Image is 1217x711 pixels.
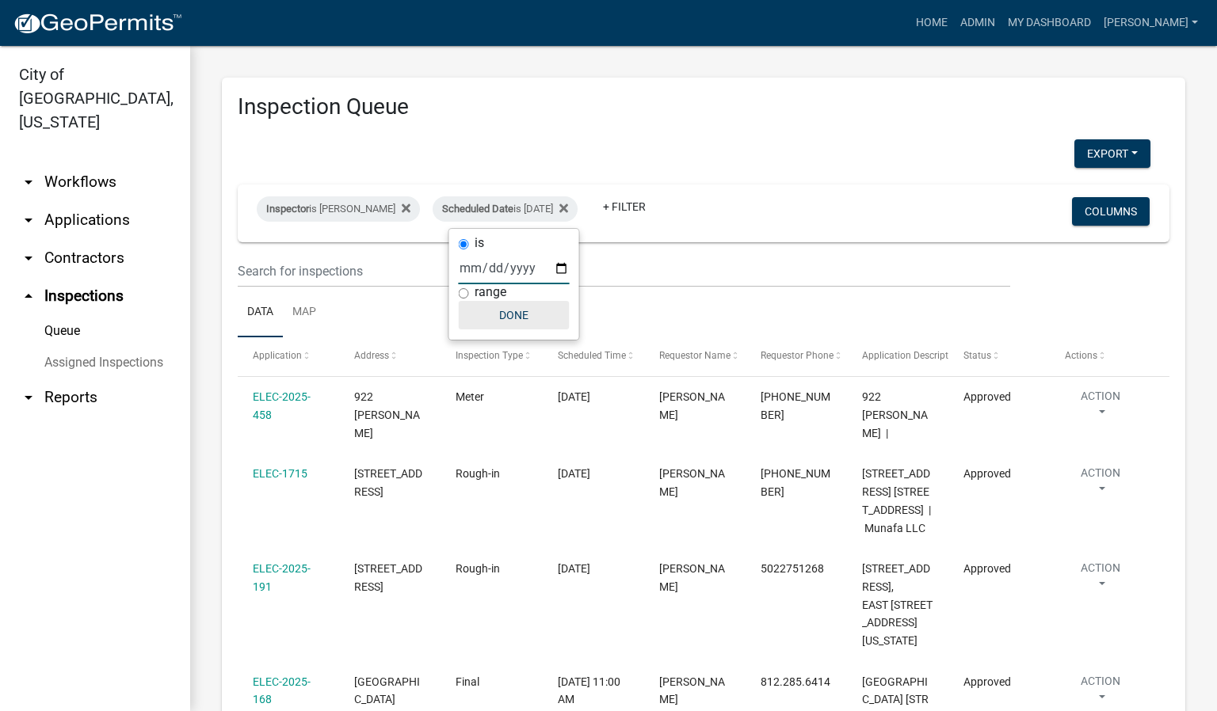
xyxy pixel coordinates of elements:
span: Inspector [266,203,309,215]
span: Mike Kruer [659,675,725,706]
span: 922 NACHAND LANE [354,390,420,439]
button: Export [1074,139,1150,168]
button: Action [1065,388,1136,428]
span: Application Description [862,350,962,361]
a: My Dashboard [1001,8,1097,38]
button: Action [1065,560,1136,599]
span: Inspection Type [456,350,523,361]
span: Requestor Name [659,350,731,361]
span: 443-447 SPRING STREET [354,467,422,498]
span: Final [456,675,479,688]
datatable-header-cell: Requestor Name [643,337,745,375]
i: arrow_drop_down [19,173,38,192]
span: Requestor Phone [761,350,834,361]
a: Map [283,287,326,338]
span: Rough-in [456,467,500,480]
datatable-header-cell: Application [238,337,339,375]
button: Columns [1072,197,1150,226]
button: Action [1065,465,1136,504]
span: 922 NACHAND LANE | [862,390,928,439]
span: RICK [659,467,725,498]
i: arrow_drop_down [19,211,38,230]
datatable-header-cell: Scheduled Time [542,337,643,375]
i: arrow_drop_down [19,388,38,407]
a: Admin [954,8,1001,38]
a: ELEC-2025-168 [253,675,311,706]
span: 5022751268 [761,562,824,575]
h3: Inspection Queue [238,93,1169,120]
a: ELEC-1715 [253,467,307,480]
span: Approved [963,390,1011,403]
span: Approved [963,675,1011,688]
label: range [475,286,506,298]
span: Scheduled Date [442,203,513,215]
i: arrow_drop_down [19,249,38,268]
span: 443-447 SPRING STREET 443-447 Spring Street | Munafa LLC [862,467,931,534]
div: is [PERSON_NAME] [257,196,420,222]
span: 502-724-3667 [761,467,830,498]
span: Rough-in [456,562,500,575]
span: Address [354,350,389,361]
datatable-header-cell: Requestor Phone [746,337,847,375]
input: Search for inspections [238,255,1010,287]
div: [DATE] [558,465,629,483]
span: Scheduled Time [558,350,626,361]
span: Harold Satterly [659,562,725,593]
a: + Filter [590,192,658,221]
datatable-header-cell: Inspection Type [441,337,542,375]
span: 502-417-1818 [761,390,830,421]
span: Status [963,350,991,361]
i: arrow_drop_up [19,287,38,306]
datatable-header-cell: Application Description [847,337,948,375]
span: 1751 Veterans Parkway [354,675,420,706]
a: Home [910,8,954,38]
span: Actions [1065,350,1097,361]
span: 1439 TENTH STREET, EAST [354,562,422,593]
span: Approved [963,562,1011,575]
div: [DATE] [558,560,629,578]
div: is [DATE] [433,196,578,222]
label: is [475,237,484,249]
datatable-header-cell: Address [339,337,441,375]
span: Application [253,350,302,361]
span: 812.285.6414 [761,675,830,688]
datatable-header-cell: Status [948,337,1050,375]
span: MIKE [659,390,725,421]
span: Approved [963,467,1011,480]
div: [DATE] 11:00 AM [558,673,629,709]
div: [DATE] [558,388,629,406]
span: Meter [456,390,484,403]
a: ELEC-2025-458 [253,390,311,421]
span: 1439 TENTH STREET, EAST 1439 E 10th Street | City of Jeffersonville Indiana [862,562,933,647]
button: Done [459,301,570,329]
a: Data [238,287,283,338]
a: ELEC-2025-191 [253,562,311,593]
datatable-header-cell: Actions [1050,337,1151,375]
a: [PERSON_NAME] [1097,8,1204,38]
